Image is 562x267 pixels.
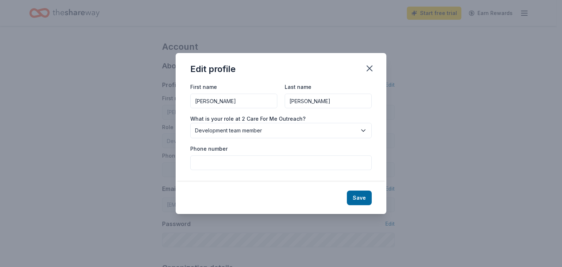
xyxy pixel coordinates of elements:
[195,126,357,135] span: Development team member
[285,83,311,91] label: Last name
[190,123,372,138] button: Development team member
[190,83,217,91] label: First name
[190,115,306,123] label: What is your role at 2 Care For Me Outreach?
[347,191,372,205] button: Save
[190,145,228,153] label: Phone number
[190,63,236,75] div: Edit profile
